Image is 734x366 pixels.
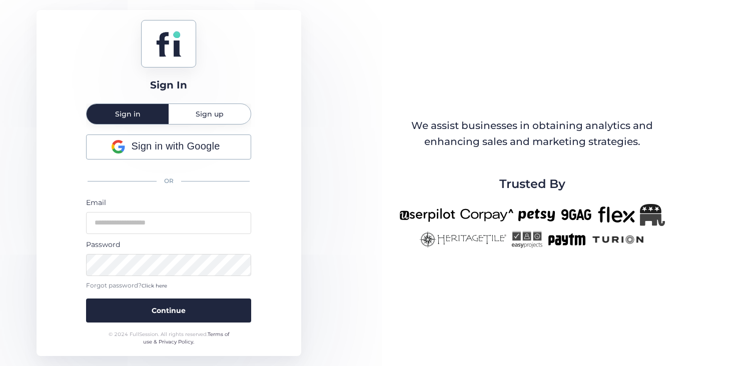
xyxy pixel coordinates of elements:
[150,77,187,93] div: Sign In
[86,281,251,290] div: Forgot password?
[86,170,251,192] div: OR
[86,298,251,322] button: Continue
[511,231,542,248] img: easyprojects-new.png
[196,110,224,117] span: Sign up
[104,330,234,346] div: © 2024 FullSession. All rights reserved.
[460,204,513,226] img: corpay-new.png
[419,231,506,248] img: heritagetile-new.png
[131,138,220,154] span: Sign in with Google
[142,282,167,289] span: Click here
[86,197,251,208] div: Email
[143,331,229,345] a: Terms of use & Privacy Policy.
[547,231,586,248] img: paytm-new.png
[560,204,593,226] img: 9gag-new.png
[152,305,186,316] span: Continue
[518,204,555,226] img: petsy-new.png
[640,204,665,226] img: Republicanlogo-bw.png
[400,118,664,149] div: We assist businesses in obtaining analytics and enhancing sales and marketing strategies.
[115,110,141,117] span: Sign in
[598,204,635,226] img: flex-new.png
[499,174,565,193] span: Trusted By
[591,231,645,248] img: turion-new.png
[399,204,455,226] img: userpilot-new.png
[86,239,251,250] div: Password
